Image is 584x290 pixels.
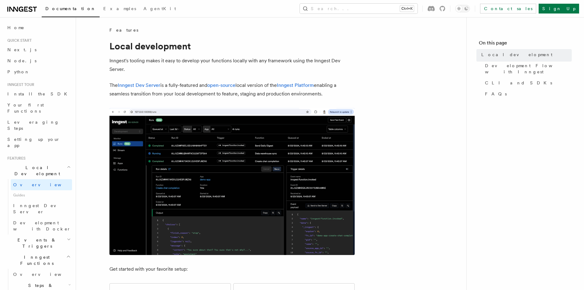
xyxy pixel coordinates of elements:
a: CLI and SDKs [483,77,572,88]
a: Development Flow with Inngest [483,60,572,77]
span: Home [7,25,25,31]
span: Leveraging Steps [7,120,59,131]
a: Node.js [5,55,72,66]
span: Examples [103,6,136,11]
a: Sign Up [539,4,579,14]
span: Next.js [7,47,36,52]
span: Inngest tour [5,82,34,87]
div: Local Development [5,179,72,234]
a: Leveraging Steps [5,117,72,134]
img: The Inngest Dev Server on the Functions page [109,108,355,255]
span: Local development [481,52,552,58]
a: Examples [100,2,140,17]
span: Documentation [45,6,96,11]
span: Inngest Dev Server [13,203,66,214]
button: Inngest Functions [5,252,72,269]
span: Quick start [5,38,32,43]
a: FAQs [483,88,572,99]
a: Inngest Dev Server [11,200,72,217]
span: FAQs [485,91,507,97]
span: AgentKit [143,6,176,11]
button: Toggle dark mode [455,5,470,12]
a: open-source [207,82,235,88]
span: Development Flow with Inngest [485,63,572,75]
kbd: Ctrl+K [400,6,414,12]
a: Next.js [5,44,72,55]
span: Your first Functions [7,102,44,114]
span: Python [7,69,30,74]
a: Inngest Platform [277,82,314,88]
p: Get started with your favorite setup: [109,265,355,273]
span: Overview [13,272,76,277]
span: Setting up your app [7,137,60,148]
span: Events & Triggers [5,237,67,249]
a: Local development [479,49,572,60]
p: Inngest's tooling makes it easy to develop your functions locally with any framework using the In... [109,56,355,74]
p: The is a fully-featured and local version of the enabling a seamless transition from your local d... [109,81,355,98]
a: Home [5,22,72,33]
a: Setting up your app [5,134,72,151]
h1: Local development [109,41,355,52]
button: Events & Triggers [5,234,72,252]
span: Features [5,156,25,161]
button: Search...Ctrl+K [300,4,418,14]
span: Guides [11,190,72,200]
a: AgentKit [140,2,180,17]
span: CLI and SDKs [485,80,552,86]
h4: On this page [479,39,572,49]
a: Overview [11,269,72,280]
a: Development with Docker [11,217,72,234]
a: Your first Functions [5,99,72,117]
span: Local Development [5,164,67,177]
a: Overview [11,179,72,190]
span: Features [109,27,138,33]
span: Overview [13,182,76,187]
span: Install the SDK [7,91,71,96]
span: Inngest Functions [5,254,66,266]
span: Development with Docker [13,220,71,231]
a: Install the SDK [5,88,72,99]
button: Local Development [5,162,72,179]
a: Documentation [42,2,100,17]
span: Node.js [7,58,36,63]
a: Python [5,66,72,77]
a: Contact sales [480,4,536,14]
a: Inngest Dev Server [118,82,160,88]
